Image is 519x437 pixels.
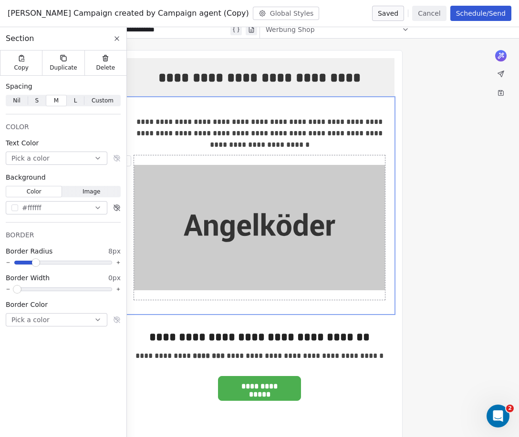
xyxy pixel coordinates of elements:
span: Copy [14,64,29,71]
span: Border Width [6,273,50,283]
span: 0px [108,273,121,283]
span: Border Color [6,300,48,309]
span: S [35,96,39,105]
span: Delete [96,64,115,71]
span: L [74,96,77,105]
span: 2 [506,405,514,412]
button: #ffffff [6,201,107,214]
span: [PERSON_NAME] Campaign created by Campaign agent (Copy) [8,8,249,19]
span: Background [6,173,46,182]
span: Section [6,33,34,44]
span: Image [83,187,101,196]
span: Text Color [6,138,39,148]
button: Pick a color [6,313,107,326]
button: Pick a color [6,152,107,165]
span: Duplicate [50,64,77,71]
span: #ffffff [22,203,42,213]
div: COLOR [6,122,121,132]
button: Saved [372,6,404,21]
iframe: Intercom live chat [487,405,509,427]
span: Border Radius [6,246,52,256]
span: Custom [92,96,114,105]
button: Cancel [412,6,446,21]
span: 8px [108,246,121,256]
span: Werbung Shop [266,25,315,34]
div: BORDER [6,230,121,240]
span: Spacing [6,81,32,91]
button: Schedule/Send [450,6,511,21]
button: Global Styles [253,7,320,20]
span: Nil [13,96,21,105]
